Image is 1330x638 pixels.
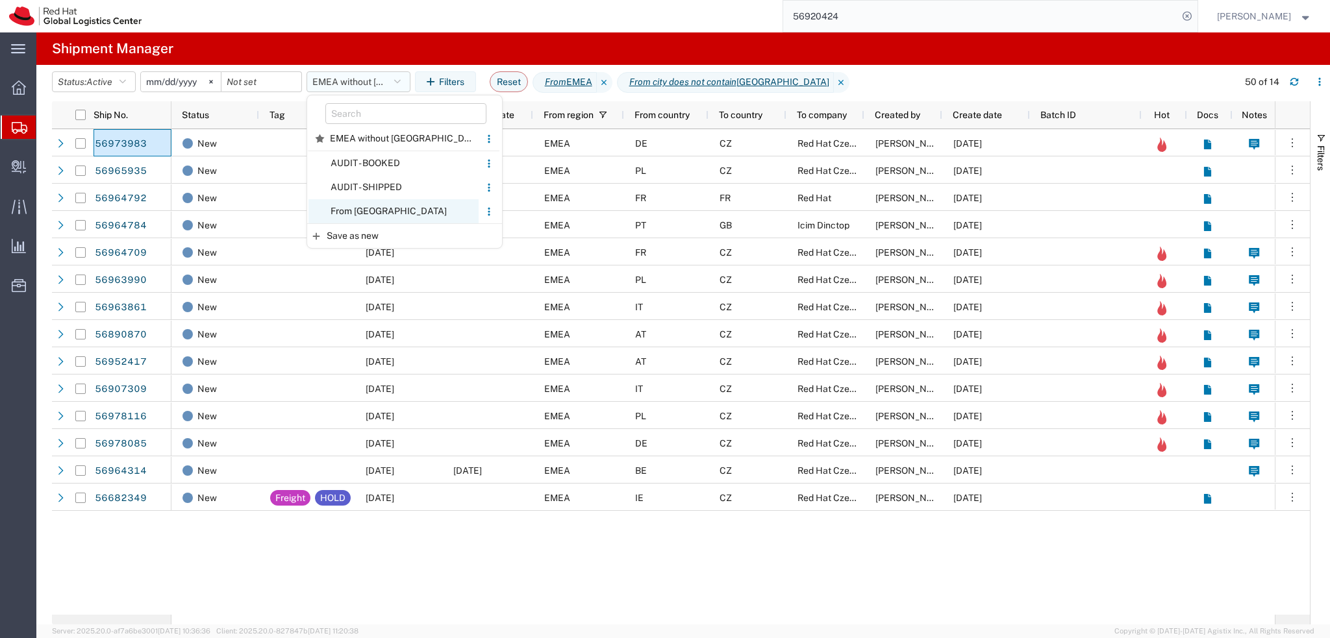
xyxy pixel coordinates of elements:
span: New [197,430,217,457]
i: From city does not contain [629,75,736,89]
span: EMEA [544,138,570,149]
span: FR [635,247,646,258]
span: Batch ID [1040,110,1076,120]
span: CZ [720,275,732,285]
span: 10/30/2025 [366,493,394,503]
span: New [197,212,217,239]
span: Red Hat Czech s.r.o. [797,438,880,448]
span: Filters [1316,145,1326,171]
span: Krzysztof Gawlowski [875,166,949,176]
span: 10/02/2025 [366,275,394,285]
span: Red Hat Czech s.r.o. [797,384,880,394]
span: Red Hat Czech s.r.o. [797,411,880,421]
span: Marcin Juszkiewicz [875,275,949,285]
a: 56965935 [94,161,147,182]
h4: Shipment Manager [52,32,173,65]
a: 56952417 [94,352,147,373]
span: Filip Moravec [1217,9,1291,23]
span: DE [635,138,647,149]
span: Copyright © [DATE]-[DATE] Agistix Inc., All Rights Reserved [1114,626,1314,637]
a: 56978085 [94,434,147,454]
a: 56964314 [94,461,147,482]
span: From region [544,110,594,120]
span: CZ [720,384,732,394]
span: 10/02/2025 [366,302,394,312]
span: AT [635,356,646,367]
input: Search for shipment number, reference number [783,1,1178,32]
div: Freight [275,490,305,506]
span: Red Hat [797,193,831,203]
span: 09/29/2025 [953,465,982,476]
span: 09/30/2025 [953,411,982,421]
span: Red Hat Czech s.r.o. [797,356,880,367]
span: CZ [720,438,732,448]
input: Not set [141,72,221,92]
span: 10/03/2025 [366,384,394,394]
span: 10/10/2025 [453,465,482,476]
span: Red Hat Czech s.r.o. [797,302,880,312]
span: New [197,321,217,348]
span: CZ [720,493,732,503]
span: PL [635,411,646,421]
span: Status [182,110,209,120]
span: 09/29/2025 [953,302,982,312]
a: 56963990 [94,270,147,291]
span: New [197,239,217,266]
span: [DATE] 10:36:36 [158,627,210,635]
span: 09/23/2025 [953,384,982,394]
span: New [197,157,217,184]
a: 56964709 [94,243,147,264]
span: New [197,484,217,511]
span: Red Hat Czech s.r.o. [797,493,880,503]
button: Reset [490,71,528,92]
button: EMEA without [GEOGRAPHIC_DATA] [307,71,410,92]
span: CZ [720,138,732,149]
span: BE [635,465,647,476]
a: 56682349 [94,488,147,509]
span: New [197,375,217,402]
span: Anatolii Bazko [875,411,949,421]
span: Save as new [327,229,379,243]
input: Search [325,103,486,124]
span: EMEA [544,220,570,230]
span: CZ [720,166,732,176]
span: IT [635,384,643,394]
span: Red Hat Czech s.r.o. [797,247,880,258]
span: Benjamin Dematteo [875,193,949,203]
span: Sven Kohlhaas [875,438,949,448]
span: Federico Paolinelli [875,302,949,312]
span: CZ [720,465,732,476]
span: IE [635,493,644,503]
button: Status:Active [52,71,136,92]
i: From [545,75,566,89]
span: Hot [1154,110,1170,120]
span: Walter Sarg [875,329,949,339]
input: Not set [221,72,301,92]
span: Ship No. [94,110,128,120]
span: AUDIT - SHIPPED [308,175,479,199]
a: 56963861 [94,297,147,318]
span: Roberta Dalla Libera [875,384,949,394]
span: Dawn Gould [875,493,949,503]
span: CZ [720,329,732,339]
span: 09/29/2025 [953,138,982,149]
div: 50 of 14 [1245,75,1279,89]
a: 56907309 [94,379,147,400]
span: Alan Pevec [875,138,949,149]
span: Red Hat Czech s.r.o. [797,138,880,149]
span: EMEA [544,493,570,503]
a: 56890870 [94,325,147,345]
span: FR [720,193,731,203]
span: Server: 2025.20.0-af7a6be3001 [52,627,210,635]
span: EMEA [544,465,570,476]
span: CZ [720,302,732,312]
span: New [197,348,217,375]
span: New [197,293,217,321]
span: New [197,130,217,157]
span: Client: 2025.20.0-827847b [216,627,358,635]
span: Aneta Novotna [875,220,949,230]
span: Notes [1242,110,1267,120]
span: 09/29/2025 [953,193,982,203]
span: EMEA [544,193,570,203]
span: CZ [720,411,732,421]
